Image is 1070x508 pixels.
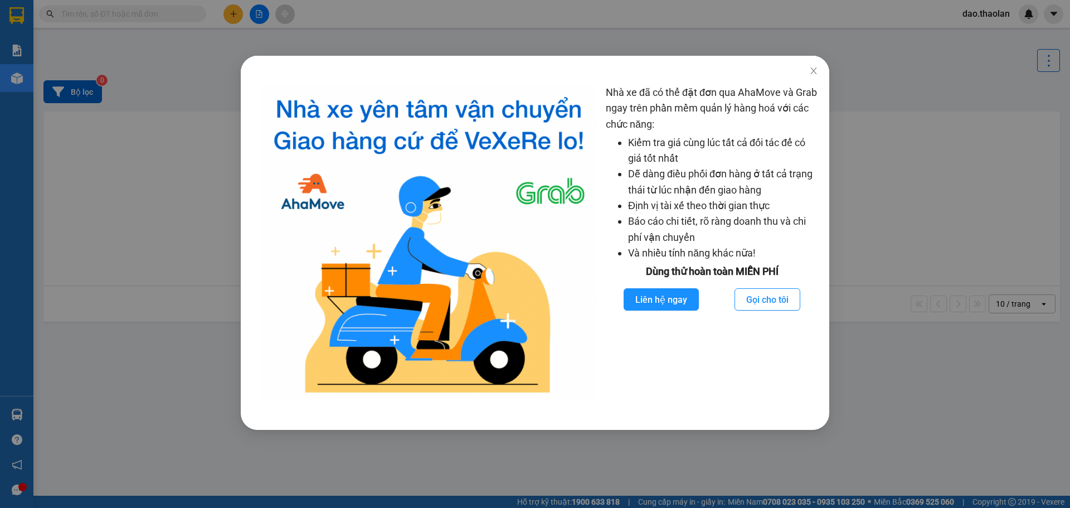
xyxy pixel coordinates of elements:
li: Và nhiều tính năng khác nữa! [628,245,818,261]
li: Kiểm tra giá cùng lúc tất cả đối tác để có giá tốt nhất [628,135,818,167]
img: logo [261,85,597,402]
span: close [809,66,818,75]
li: Định vị tài xế theo thời gian thực [628,198,818,214]
li: Báo cáo chi tiết, rõ ràng doanh thu và chi phí vận chuyển [628,214,818,245]
span: Gọi cho tôi [746,293,789,307]
div: Dùng thử hoàn toàn MIỄN PHÍ [606,264,818,279]
button: Liên hệ ngay [624,288,699,311]
div: Nhà xe đã có thể đặt đơn qua AhaMove và Grab ngay trên phần mềm quản lý hàng hoá với các chức năng: [606,85,818,402]
button: Close [798,56,829,87]
span: Liên hệ ngay [635,293,687,307]
button: Gọi cho tôi [735,288,800,311]
li: Dễ dàng điều phối đơn hàng ở tất cả trạng thái từ lúc nhận đến giao hàng [628,166,818,198]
